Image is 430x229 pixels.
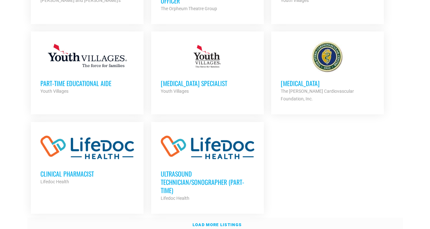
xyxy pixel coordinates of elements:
strong: Youth Villages [161,89,189,94]
h3: [MEDICAL_DATA] Specialist [161,79,254,87]
strong: The [PERSON_NAME] Cardiovascular Foundation, Inc. [281,89,354,101]
h3: Part-Time Educational Aide [40,79,134,87]
a: [MEDICAL_DATA] The [PERSON_NAME] Cardiovascular Foundation, Inc. [271,31,384,112]
strong: Youth Villages [40,89,68,94]
a: Ultrasound Technician/Sonographer (Part-Time) Lifedoc Health [151,122,264,212]
a: [MEDICAL_DATA] Specialist Youth Villages [151,31,264,104]
strong: Lifedoc Health [40,179,69,184]
a: Clinical Pharmacist Lifedoc Health [31,122,144,195]
h3: Ultrasound Technician/Sonographer (Part-Time) [161,170,254,194]
strong: Lifedoc Health [161,196,189,201]
strong: The Orpheum Theatre Group [161,6,217,11]
h3: Clinical Pharmacist [40,170,134,178]
h3: [MEDICAL_DATA] [281,79,374,87]
a: Part-Time Educational Aide Youth Villages [31,31,144,104]
strong: Load more listings [193,222,242,227]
